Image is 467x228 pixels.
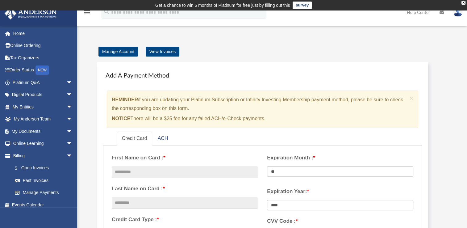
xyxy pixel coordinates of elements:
label: Credit Card Type : [112,215,258,224]
span: arrow_drop_down [66,76,79,89]
span: $ [18,164,21,172]
strong: NOTICE [112,116,130,121]
a: Past Invoices [9,174,82,187]
div: close [461,1,465,5]
span: × [410,95,414,102]
a: Billingarrow_drop_down [4,150,82,162]
a: Manage Payments [9,187,79,199]
div: NEW [35,65,49,75]
a: menu [83,11,91,16]
span: arrow_drop_down [66,150,79,162]
strong: REMINDER [112,97,138,102]
div: if you are updating your Platinum Subscription or Infinity Investing Membership payment method, p... [107,91,418,128]
img: Anderson Advisors Platinum Portal [3,7,59,19]
a: My Entitiesarrow_drop_down [4,101,82,113]
a: Online Ordering [4,40,82,52]
label: Last Name on Card : [112,184,258,193]
a: Manage Account [98,47,138,57]
i: search [103,8,110,15]
a: Tax Organizers [4,52,82,64]
span: arrow_drop_down [66,101,79,113]
a: Digital Productsarrow_drop_down [4,89,82,101]
a: My Documentsarrow_drop_down [4,125,82,137]
label: Expiration Year: [267,187,413,196]
p: There will be a $25 fee for any failed ACH/e-Check payments. [112,114,407,123]
a: My Anderson Teamarrow_drop_down [4,113,82,125]
a: Online Learningarrow_drop_down [4,137,82,150]
h4: Add A Payment Method [103,68,422,82]
img: User Pic [453,8,462,17]
label: CVV Code : [267,217,413,226]
a: View Invoices [146,47,179,57]
label: Expiration Month : [267,153,413,163]
div: Get a chance to win 6 months of Platinum for free just by filling out this [155,2,290,9]
a: Platinum Q&Aarrow_drop_down [4,76,82,89]
i: menu [83,9,91,16]
label: First Name on Card : [112,153,258,163]
a: survey [293,2,312,9]
a: ACH [153,132,173,146]
button: Close [410,95,414,101]
span: arrow_drop_down [66,113,79,126]
a: Order StatusNEW [4,64,82,77]
span: arrow_drop_down [66,137,79,150]
span: arrow_drop_down [66,125,79,138]
a: Home [4,27,82,40]
span: arrow_drop_down [66,89,79,101]
a: $Open Invoices [9,162,82,175]
a: Events Calendar [4,199,82,211]
a: Credit Card [117,132,152,146]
